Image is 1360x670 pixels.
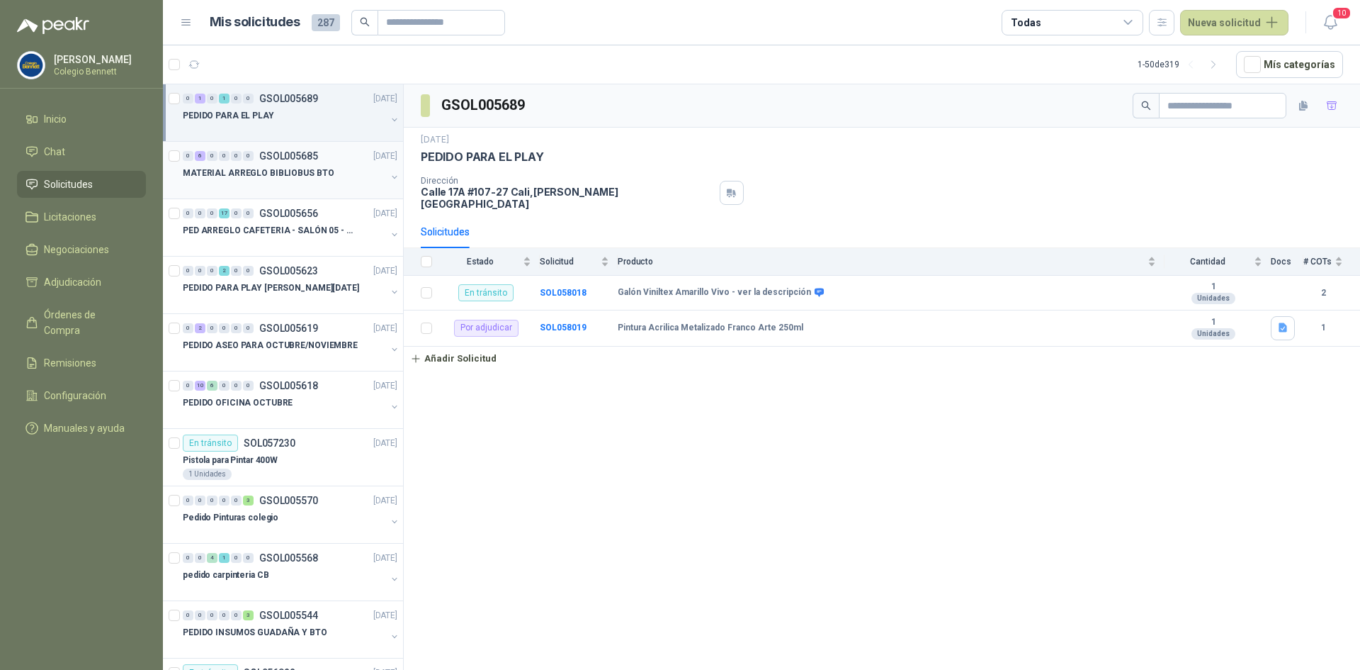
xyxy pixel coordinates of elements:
p: [DATE] [373,92,397,106]
p: [PERSON_NAME] [54,55,142,65]
p: Pedido Pinturas colegio [183,511,278,525]
div: 0 [231,266,242,276]
a: Adjudicación [17,269,146,296]
span: search [360,17,370,27]
th: Producto [618,248,1164,276]
p: PEDIDO ASEO PARA OCTUBRE/NOVIEMBRE [183,339,358,352]
div: Unidades [1191,293,1235,304]
div: 2 [219,266,229,276]
div: 0 [243,208,254,218]
b: Galón Viniltex Amarillo Vivo - ver la descripción [618,287,811,298]
b: 1 [1303,321,1343,335]
p: GSOL005623 [259,266,318,276]
a: 0 1 0 1 0 0 GSOL005689[DATE] PEDIDO PARA EL PLAY [183,90,400,135]
p: SOL057230 [244,438,295,448]
p: GSOL005568 [259,553,318,563]
a: 0 10 6 0 0 0 GSOL005618[DATE] PEDIDO OFICINA OCTUBRE [183,377,400,423]
th: Docs [1271,248,1303,276]
div: 0 [183,208,193,218]
div: 0 [219,381,229,391]
a: Licitaciones [17,203,146,230]
div: 0 [243,266,254,276]
p: [DATE] [373,379,397,393]
div: Unidades [1191,328,1235,340]
div: 0 [207,610,217,620]
p: [DATE] [373,494,397,508]
div: 0 [231,496,242,506]
div: 0 [195,266,205,276]
div: 0 [243,323,254,333]
b: 1 [1164,317,1262,328]
img: Logo peakr [17,17,89,34]
span: 287 [312,14,340,31]
p: Dirección [421,176,714,186]
a: Solicitudes [17,171,146,198]
th: Solicitud [540,248,618,276]
div: 0 [231,94,242,104]
button: Añadir Solicitud [404,347,503,371]
span: Cantidad [1164,257,1251,267]
span: Órdenes de Compra [44,307,132,338]
span: Remisiones [44,355,96,371]
a: 0 0 0 17 0 0 GSOL005656[DATE] PED ARREGLO CAFETERIA - SALÓN 05 - MATERIAL CARP. [183,205,400,250]
p: [DATE] [373,552,397,565]
span: search [1141,101,1151,111]
a: 0 6 0 0 0 0 GSOL005685[DATE] MATERIAL ARREGLO BIBLIOBUS BTO [183,147,400,193]
div: En tránsito [183,435,238,452]
b: SOL058018 [540,288,586,298]
a: Órdenes de Compra [17,301,146,344]
p: PEDIDO PARA EL PLAY [183,109,274,123]
div: 0 [183,94,193,104]
div: 1 Unidades [183,469,232,480]
span: 10 [1332,6,1351,20]
div: 0 [243,94,254,104]
div: 2 [195,323,205,333]
div: 1 - 50 de 319 [1138,53,1225,76]
p: PEDIDO INSUMOS GUADAÑA Y BTO [183,626,327,640]
b: 2 [1303,286,1343,300]
a: Chat [17,138,146,165]
p: [DATE] [373,150,397,163]
div: 0 [183,151,193,161]
div: 0 [207,323,217,333]
div: 0 [195,553,205,563]
div: 1 [219,94,229,104]
div: 4 [207,553,217,563]
p: Pistola para Pintar 400W [183,454,278,467]
div: 0 [183,610,193,620]
span: # COTs [1303,257,1332,267]
div: 0 [183,381,193,391]
p: PEDIDO PARA EL PLAY [421,150,544,164]
div: 0 [183,323,193,333]
div: 0 [219,323,229,333]
div: 17 [219,208,229,218]
div: 0 [207,496,217,506]
span: Solicitud [540,257,598,267]
div: 0 [231,610,242,620]
div: 0 [231,553,242,563]
div: 1 [195,94,205,104]
p: [DATE] [373,322,397,335]
p: [DATE] [373,437,397,450]
span: Manuales y ayuda [44,420,125,436]
a: Manuales y ayuda [17,415,146,442]
button: Nueva solicitud [1180,10,1288,35]
b: Pintura Acrilica Metalizado Franco Arte 250ml [618,323,803,334]
a: Remisiones [17,350,146,376]
p: GSOL005656 [259,208,318,218]
span: Negociaciones [44,242,109,257]
b: 1 [1164,281,1262,293]
p: PED ARREGLO CAFETERIA - SALÓN 05 - MATERIAL CARP. [183,224,359,238]
a: SOL058019 [540,323,586,333]
button: 10 [1317,10,1343,35]
div: 10 [195,381,205,391]
div: 0 [207,94,217,104]
p: GSOL005619 [259,323,318,333]
img: Company Logo [18,52,45,79]
div: 3 [243,496,254,506]
a: 0 0 0 0 0 3 GSOL005570[DATE] Pedido Pinturas colegio [183,492,400,537]
p: [DATE] [373,609,397,622]
th: # COTs [1303,248,1360,276]
span: Configuración [44,388,106,403]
